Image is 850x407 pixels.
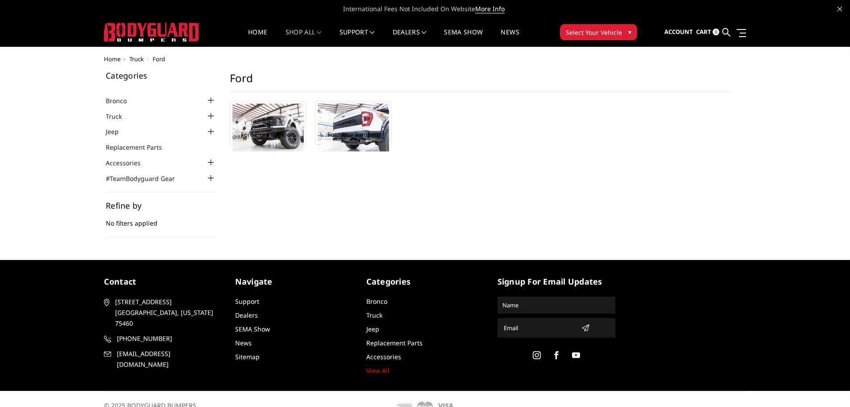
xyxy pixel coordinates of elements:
[499,298,614,312] input: Name
[106,127,130,136] a: Jeep
[498,276,615,288] h5: signup for email updates
[560,24,637,40] button: Select Your Vehicle
[117,333,220,344] span: [PHONE_NUMBER]
[713,29,719,35] span: 0
[106,201,216,237] div: No filters applied
[566,28,622,37] span: Select Your Vehicle
[104,23,200,42] img: BODYGUARD BUMPERS
[117,348,220,370] span: [EMAIL_ADDRESS][DOMAIN_NAME]
[475,4,505,13] a: More Info
[366,366,390,375] a: View All
[328,130,379,138] a: Ford Rear Bumpers
[286,29,322,46] a: shop all
[115,297,219,329] span: [STREET_ADDRESS] [GEOGRAPHIC_DATA], [US_STATE] 75460
[501,29,519,46] a: News
[129,55,144,63] a: Truck
[340,29,375,46] a: Support
[628,27,631,37] span: ▾
[235,325,270,333] a: SEMA Show
[393,29,427,46] a: Dealers
[664,28,693,36] span: Account
[366,311,382,319] a: Truck
[366,352,401,361] a: Accessories
[444,29,483,46] a: SEMA Show
[104,276,222,288] h5: contact
[664,20,693,44] a: Account
[696,20,719,44] a: Cart 0
[106,112,133,121] a: Truck
[106,96,138,105] a: Bronco
[106,174,186,183] a: #TeamBodyguard Gear
[106,71,216,80] h5: Categories
[696,28,711,36] span: Cart
[235,297,259,306] a: Support
[106,143,173,152] a: Replacement Parts
[366,297,387,306] a: Bronco
[230,71,731,92] h1: Ford
[104,348,222,370] a: [EMAIL_ADDRESS][DOMAIN_NAME]
[153,55,165,63] span: Ford
[235,339,252,347] a: News
[235,311,258,319] a: Dealers
[248,29,267,46] a: Home
[235,276,353,288] h5: Navigate
[500,321,578,335] input: Email
[106,201,216,210] h5: Refine by
[241,130,295,138] a: Ford Front Bumpers
[106,158,152,168] a: Accessories
[366,276,484,288] h5: Categories
[235,352,260,361] a: Sitemap
[104,333,222,344] a: [PHONE_NUMBER]
[366,325,379,333] a: Jeep
[366,339,423,347] a: Replacement Parts
[104,55,120,63] a: Home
